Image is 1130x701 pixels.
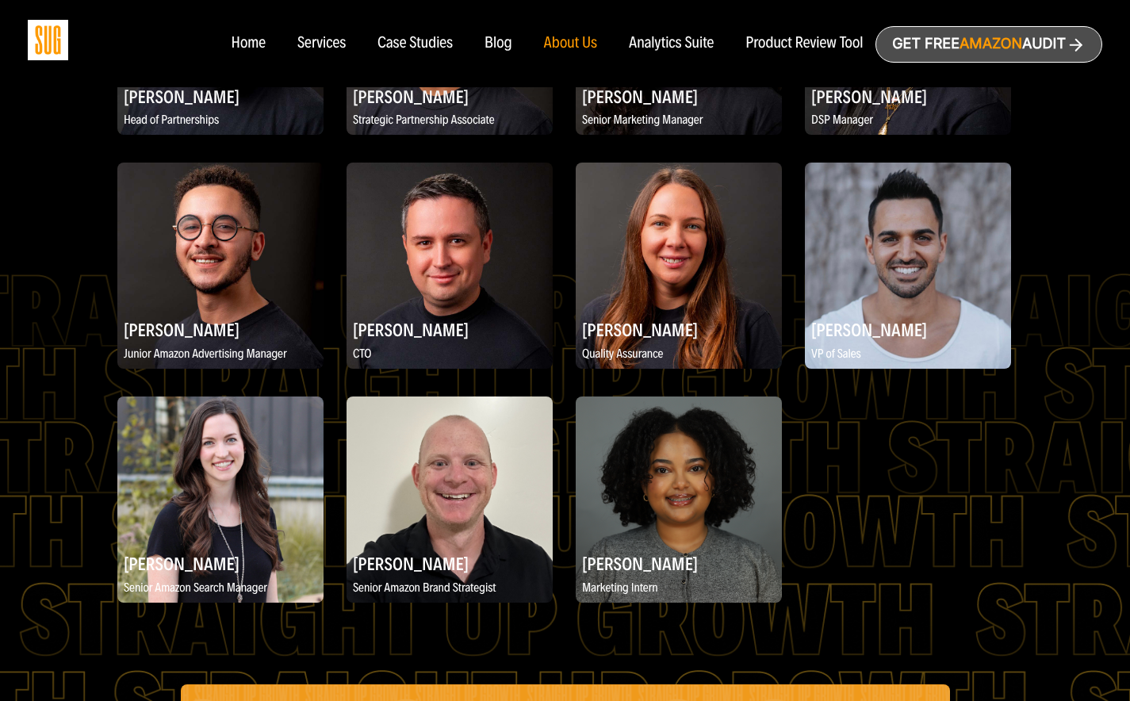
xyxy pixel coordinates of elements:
h2: [PERSON_NAME] [347,314,553,345]
p: Senior Amazon Search Manager [117,579,324,599]
h2: [PERSON_NAME] [117,314,324,345]
img: Kortney Kay, Senior Amazon Brand Strategist [347,396,553,603]
h2: [PERSON_NAME] [347,548,553,579]
p: DSP Manager [805,111,1011,131]
span: Amazon [960,36,1022,52]
a: Services [297,35,346,52]
h2: [PERSON_NAME] [117,81,324,112]
p: Senior Marketing Manager [576,111,782,131]
a: Analytics Suite [629,35,714,52]
p: Strategic Partnership Associate [347,111,553,131]
h2: [PERSON_NAME] [576,314,782,345]
h2: [PERSON_NAME] [805,81,1011,112]
p: Marketing Intern [576,579,782,599]
img: Kevin Bradberry, Junior Amazon Advertising Manager [117,163,324,369]
img: Hanna Tekle, Marketing Intern [576,396,782,603]
p: Junior Amazon Advertising Manager [117,345,324,365]
a: Get freeAmazonAudit [875,26,1102,63]
img: Jeff Siddiqi, VP of Sales [805,163,1011,369]
img: Rene Crandall, Senior Amazon Search Manager [117,396,324,603]
p: VP of Sales [805,345,1011,365]
img: Konstantin Komarov, CTO [347,163,553,369]
img: Viktoriia Komarova, Quality Assurance [576,163,782,369]
p: CTO [347,345,553,365]
h2: [PERSON_NAME] [805,314,1011,345]
p: Head of Partnerships [117,111,324,131]
p: Quality Assurance [576,345,782,365]
h2: [PERSON_NAME] [347,81,553,112]
a: Case Studies [377,35,453,52]
p: Senior Amazon Brand Strategist [347,579,553,599]
a: About Us [544,35,598,52]
h2: [PERSON_NAME] [576,548,782,579]
a: Blog [485,35,512,52]
a: Home [231,35,265,52]
a: Product Review Tool [745,35,863,52]
h2: [PERSON_NAME] [576,81,782,112]
h2: [PERSON_NAME] [117,548,324,579]
img: Sug [28,20,68,60]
